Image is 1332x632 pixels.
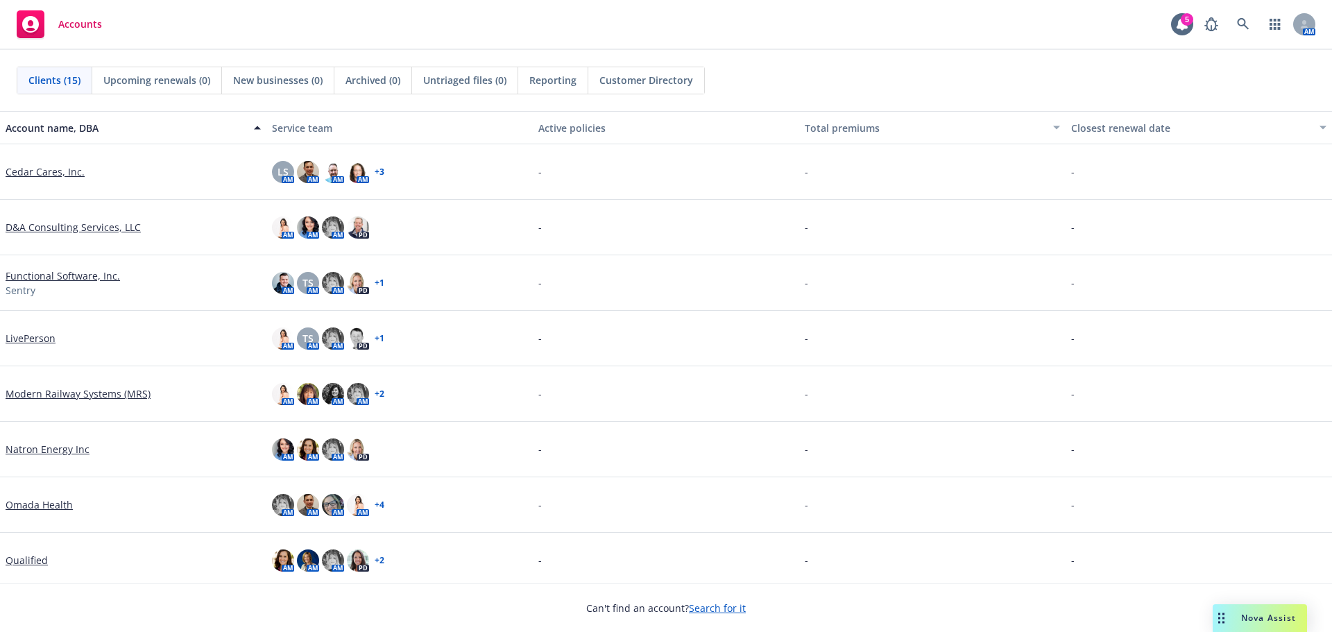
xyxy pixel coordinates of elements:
[347,272,369,294] img: photo
[297,438,319,461] img: photo
[538,331,542,345] span: -
[538,386,542,401] span: -
[1241,612,1296,624] span: Nova Assist
[322,216,344,239] img: photo
[322,494,344,516] img: photo
[233,73,323,87] span: New businesses (0)
[805,442,808,456] span: -
[586,601,746,615] span: Can't find an account?
[375,501,384,509] a: + 4
[1071,497,1075,512] span: -
[1071,121,1311,135] div: Closest renewal date
[28,73,80,87] span: Clients (15)
[1071,386,1075,401] span: -
[1071,164,1075,179] span: -
[1197,10,1225,38] a: Report a Bug
[805,497,808,512] span: -
[297,494,319,516] img: photo
[375,556,384,565] a: + 2
[1181,13,1193,26] div: 5
[529,73,577,87] span: Reporting
[805,553,808,567] span: -
[347,383,369,405] img: photo
[533,111,799,144] button: Active policies
[375,168,384,176] a: + 3
[322,438,344,461] img: photo
[375,334,384,343] a: + 1
[297,216,319,239] img: photo
[538,553,542,567] span: -
[322,272,344,294] img: photo
[347,549,369,572] img: photo
[6,553,48,567] a: Qualified
[302,275,314,290] span: TS
[538,220,542,234] span: -
[6,121,246,135] div: Account name, DBA
[272,383,294,405] img: photo
[347,161,369,183] img: photo
[272,216,294,239] img: photo
[277,164,289,179] span: LS
[322,549,344,572] img: photo
[1071,275,1075,290] span: -
[272,494,294,516] img: photo
[345,73,400,87] span: Archived (0)
[805,275,808,290] span: -
[6,497,73,512] a: Omada Health
[538,442,542,456] span: -
[805,386,808,401] span: -
[322,327,344,350] img: photo
[805,331,808,345] span: -
[266,111,533,144] button: Service team
[538,497,542,512] span: -
[6,386,151,401] a: Modern Railway Systems (MRS)
[272,438,294,461] img: photo
[375,279,384,287] a: + 1
[538,275,542,290] span: -
[1213,604,1230,632] div: Drag to move
[805,220,808,234] span: -
[538,121,794,135] div: Active policies
[347,438,369,461] img: photo
[322,161,344,183] img: photo
[538,164,542,179] span: -
[58,19,102,30] span: Accounts
[1066,111,1332,144] button: Closest renewal date
[322,383,344,405] img: photo
[272,549,294,572] img: photo
[11,5,108,44] a: Accounts
[6,220,141,234] a: D&A Consulting Services, LLC
[272,327,294,350] img: photo
[6,283,35,298] span: Sentry
[1229,10,1257,38] a: Search
[689,601,746,615] a: Search for it
[1261,10,1289,38] a: Switch app
[599,73,693,87] span: Customer Directory
[6,442,89,456] a: Natron Energy Inc
[1071,442,1075,456] span: -
[302,331,314,345] span: TS
[297,161,319,183] img: photo
[1071,220,1075,234] span: -
[805,121,1045,135] div: Total premiums
[297,549,319,572] img: photo
[799,111,1066,144] button: Total premiums
[6,268,120,283] a: Functional Software, Inc.
[347,216,369,239] img: photo
[1071,553,1075,567] span: -
[6,164,85,179] a: Cedar Cares, Inc.
[297,383,319,405] img: photo
[805,164,808,179] span: -
[272,272,294,294] img: photo
[272,121,527,135] div: Service team
[103,73,210,87] span: Upcoming renewals (0)
[347,494,369,516] img: photo
[1213,604,1307,632] button: Nova Assist
[1071,331,1075,345] span: -
[6,331,55,345] a: LivePerson
[423,73,506,87] span: Untriaged files (0)
[375,390,384,398] a: + 2
[347,327,369,350] img: photo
